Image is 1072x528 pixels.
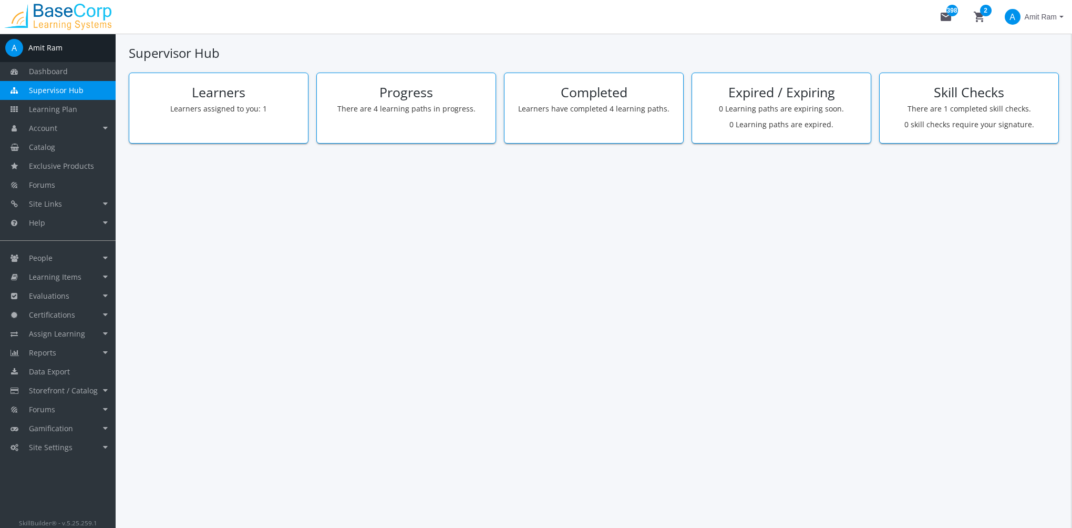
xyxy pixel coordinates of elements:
[888,104,1050,114] p: There are 1 completed skill checks.
[1025,7,1057,26] span: Amit Ram
[29,385,98,395] span: Storefront / Catalog
[1005,9,1021,25] span: A
[29,348,56,358] span: Reports
[512,85,675,100] h2: Completed
[29,104,77,114] span: Learning Plan
[29,199,62,209] span: Site Links
[29,161,94,171] span: Exclusive Products
[325,85,488,100] h2: Progress
[28,43,63,53] div: Amit Ram
[700,104,863,114] p: 0 Learning paths are expiring soon.
[29,442,73,452] span: Site Settings
[29,367,70,377] span: Data Export
[512,104,675,114] p: Learners have completed 4 learning paths.
[29,123,57,133] span: Account
[29,291,69,301] span: Evaluations
[29,85,84,95] span: Supervisor Hub
[29,253,53,263] span: People
[29,310,75,320] span: Certifications
[888,119,1050,130] p: 0 skill checks require your signature.
[29,423,73,433] span: Gamification
[137,104,300,114] p: Learners assigned to you: 1
[29,272,81,282] span: Learning Items
[129,44,1059,62] h1: Supervisor Hub
[29,66,68,76] span: Dashboard
[29,404,55,414] span: Forums
[325,104,488,114] p: There are 4 learning paths in progress.
[700,119,863,130] p: 0 Learning paths are expired.
[137,85,300,100] h2: Learners
[888,85,1050,100] h2: Skill Checks
[29,218,45,228] span: Help
[29,180,55,190] span: Forums
[973,11,986,23] mat-icon: shopping_cart
[29,142,55,152] span: Catalog
[29,329,85,339] span: Assign Learning
[19,519,97,527] small: SkillBuilder® - v.5.25.259.1
[5,39,23,57] span: A
[940,11,952,23] mat-icon: mail
[700,85,863,100] h2: Expired / Expiring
